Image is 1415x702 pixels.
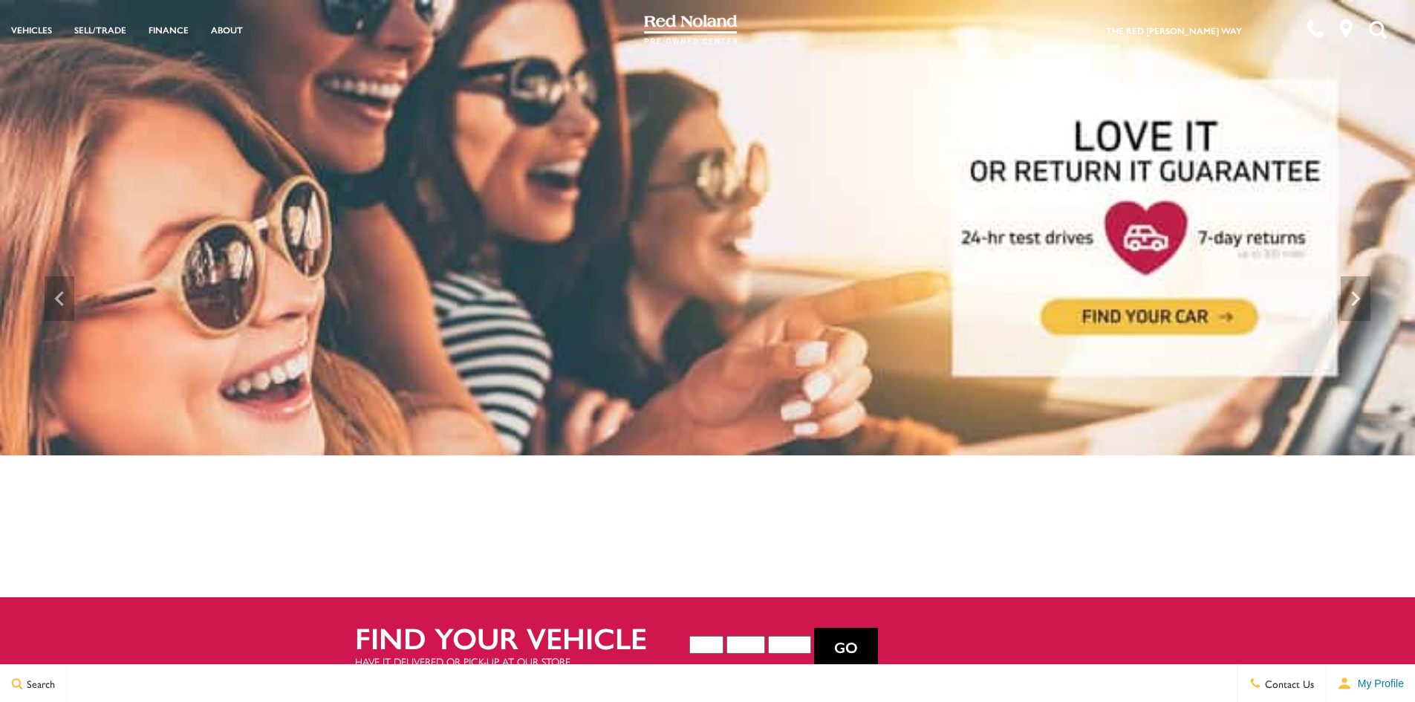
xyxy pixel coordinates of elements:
p: Have it delivered or pick-up at our store [355,654,689,669]
img: Red Noland Pre-Owned [644,15,738,45]
span: Search [23,676,55,691]
select: Vehicle Year [689,636,723,654]
select: Vehicle Make [726,636,765,654]
button: Open the search field [1363,1,1393,59]
span: Contact Us [1261,676,1314,691]
a: The Red [PERSON_NAME] Way [1106,24,1242,37]
select: Vehicle Model [768,636,811,654]
h2: Find your vehicle [355,621,689,654]
button: Go [814,628,878,668]
a: Red Noland Pre-Owned [644,20,738,35]
button: user-profile-menu [1326,665,1415,702]
span: My Profile [1352,677,1404,689]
